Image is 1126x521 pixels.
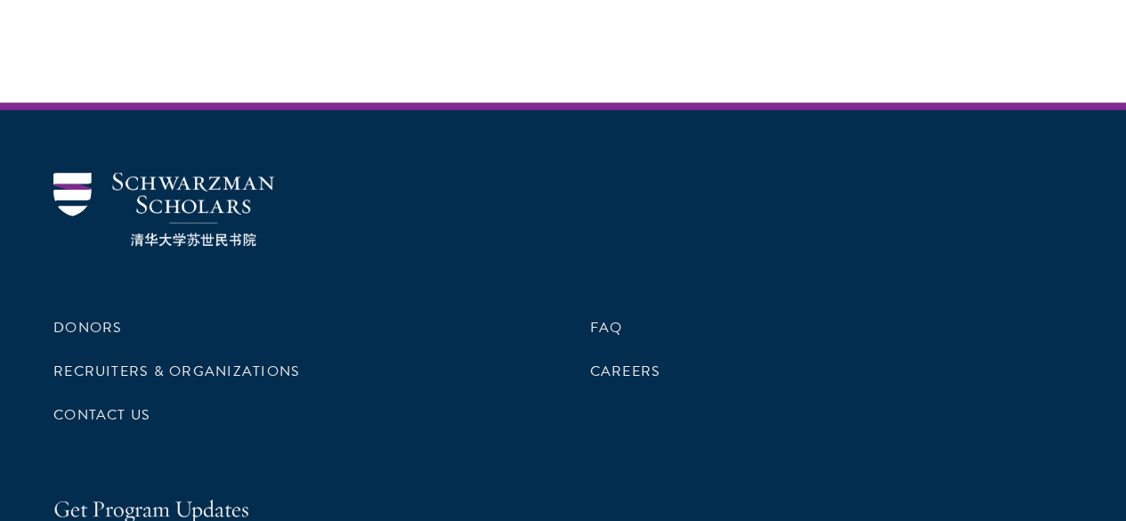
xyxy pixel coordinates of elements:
[590,317,623,338] a: FAQ
[53,173,274,247] img: Schwarzman Scholars
[53,317,122,338] a: Donors
[53,361,300,382] a: Recruiters & Organizations
[53,404,150,426] a: Contact Us
[590,361,661,382] a: Careers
